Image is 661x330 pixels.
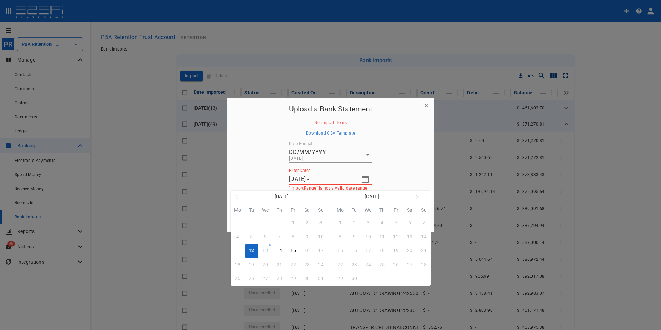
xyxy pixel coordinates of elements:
[347,244,361,258] button: 16 September 2025
[365,247,371,255] div: 17
[300,272,314,285] button: 30 August 2025
[286,272,300,285] button: 29 August 2025
[337,247,343,255] div: 15
[353,233,356,241] div: 9
[314,230,328,244] button: 10 August 2025
[365,261,371,269] div: 24
[421,261,427,269] div: 28
[333,207,347,216] th: Mo
[245,272,258,285] button: 26 August 2025
[262,247,268,255] div: 13
[272,272,286,285] button: 28 August 2025
[417,244,430,258] button: 21 September 2025
[334,258,347,272] button: 22 September 2025
[361,258,375,272] button: 24 September 2025
[318,261,324,269] div: 24
[236,233,239,241] div: 4
[318,275,324,283] div: 31
[318,233,324,241] div: 10
[249,247,254,255] div: 12
[272,244,286,258] button: 14 August 2025
[337,275,343,283] div: 29
[278,233,281,241] div: 7
[379,233,385,241] div: 11
[367,219,370,227] div: 3
[375,207,389,216] th: Th
[306,219,308,227] div: 2
[403,230,417,244] button: 13 September 2025
[231,272,244,285] button: 25 August 2025
[300,258,314,272] button: 23 August 2025
[290,275,296,283] div: 29
[318,247,324,255] div: 17
[319,219,322,227] div: 3
[379,261,385,269] div: 25
[286,244,300,258] button: 15 August 2025
[352,275,357,283] div: 30
[259,272,272,285] button: 27 August 2025
[272,258,286,272] button: 21 August 2025
[286,258,300,272] button: 22 August 2025
[249,261,254,269] div: 19
[422,219,425,227] div: 7
[389,207,403,216] th: Fr
[361,207,375,216] th: We
[231,244,244,258] button: 11 August 2025
[292,219,295,227] div: 1
[417,207,430,216] th: Su
[245,230,258,244] button: 5 August 2025
[352,247,357,255] div: 16
[290,261,296,269] div: 22
[314,258,328,272] button: 24 August 2025
[304,275,310,283] div: 30
[262,275,268,283] div: 27
[277,247,282,255] div: 14
[403,244,417,258] button: 20 September 2025
[277,261,282,269] div: 21
[300,230,314,244] button: 9 August 2025
[417,258,430,272] button: 28 September 2025
[403,258,417,272] button: 27 September 2025
[375,244,389,258] button: 18 September 2025
[347,230,361,244] button: 9 September 2025
[245,258,258,272] button: 19 August 2025
[235,247,240,255] div: 11
[314,272,328,285] button: 31 August 2025
[277,275,282,283] div: 28
[334,216,347,230] button: 1 September 2025
[243,191,320,203] button: [DATE]
[304,261,310,269] div: 23
[417,216,430,230] button: 7 September 2025
[403,207,417,216] th: Sa
[365,233,371,241] div: 10
[389,244,403,258] button: 19 September 2025
[421,233,427,241] div: 14
[259,258,272,272] button: 20 August 2025
[421,247,427,255] div: 21
[258,207,272,216] th: We
[286,216,300,230] button: 1 August 2025
[231,230,244,244] button: 4 August 2025
[379,247,385,255] div: 18
[361,244,375,258] button: 17 September 2025
[245,244,258,258] button: 12 August 2025
[314,244,328,258] button: 17 August 2025
[389,230,403,244] button: 12 September 2025
[393,247,399,255] div: 19
[389,258,403,272] button: 26 September 2025
[347,207,361,216] th: Tu
[347,216,361,230] button: 2 September 2025
[393,261,399,269] div: 26
[347,272,361,285] button: 30 September 2025
[259,230,272,244] button: 6 August 2025
[417,230,430,244] button: 14 September 2025
[339,219,342,227] div: 1
[231,207,244,216] th: Mo
[361,230,375,244] button: 10 September 2025
[375,230,389,244] button: 11 September 2025
[334,244,347,258] button: 15 September 2025
[334,230,347,244] button: 8 September 2025
[300,244,314,258] button: 16 August 2025
[264,233,267,241] div: 6
[407,233,412,241] div: 13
